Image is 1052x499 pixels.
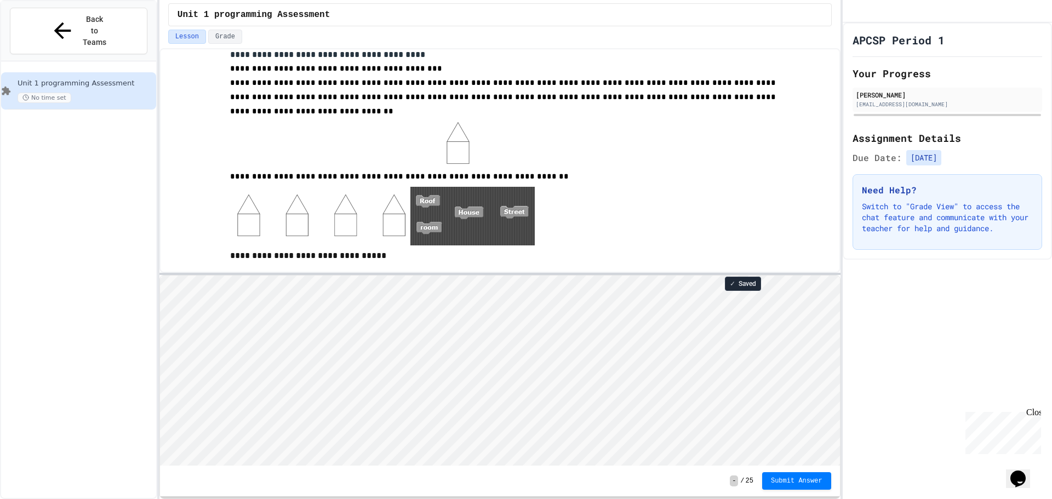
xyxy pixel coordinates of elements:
button: Submit Answer [762,472,831,490]
span: Unit 1 programming Assessment [178,8,330,21]
iframe: chat widget [1006,455,1041,488]
p: Switch to "Grade View" to access the chat feature and communicate with your teacher for help and ... [862,201,1033,234]
div: [PERSON_NAME] [856,90,1039,100]
span: Submit Answer [771,477,822,485]
h3: Need Help? [862,183,1033,197]
span: No time set [18,93,71,103]
div: Chat with us now!Close [4,4,76,70]
span: Back to Teams [82,14,107,48]
h1: APCSP Period 1 [853,32,945,48]
button: Lesson [168,30,206,44]
h2: Your Progress [853,66,1042,81]
span: - [730,475,738,486]
span: [DATE] [906,150,941,165]
h2: Assignment Details [853,130,1042,146]
button: Back to Teams [10,8,147,54]
button: Grade [208,30,242,44]
iframe: Snap! Programming Environment [160,276,840,466]
span: Saved [739,279,756,288]
span: Unit 1 programming Assessment [18,79,154,88]
span: / [740,477,744,485]
span: ✓ [730,279,735,288]
div: [EMAIL_ADDRESS][DOMAIN_NAME] [856,100,1039,108]
span: Due Date: [853,151,902,164]
span: 25 [746,477,753,485]
iframe: chat widget [961,408,1041,454]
